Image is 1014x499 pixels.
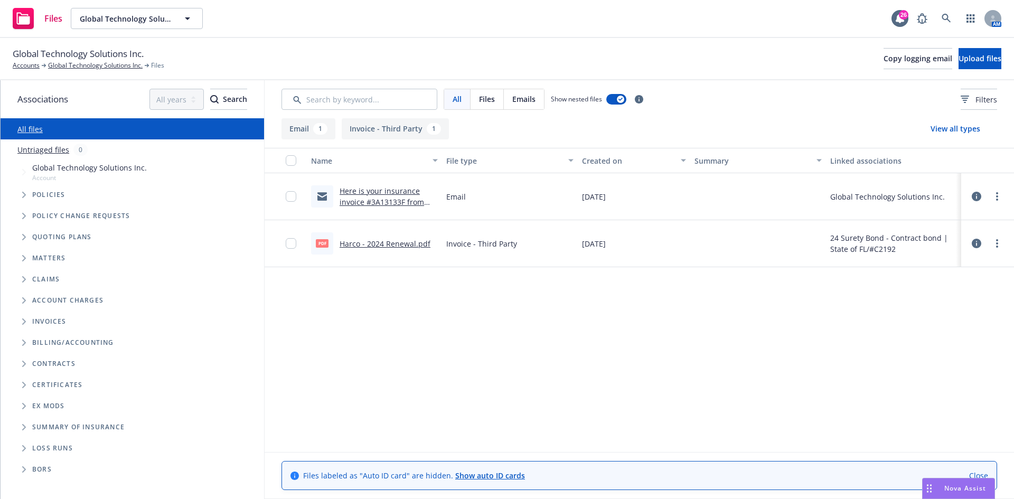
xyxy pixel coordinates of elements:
span: pdf [316,239,328,247]
button: Copy logging email [884,48,952,69]
div: Drag to move [923,478,936,498]
span: [DATE] [582,191,606,202]
a: All files [17,124,43,134]
button: File type [442,148,577,173]
span: Files [44,14,62,23]
a: Here is your insurance invoice #3A13133F from Newfront [340,186,424,218]
div: Name [311,155,426,166]
input: Toggle Row Selected [286,238,296,249]
span: Filters [961,94,997,105]
button: Upload files [959,48,1001,69]
a: Report a Bug [912,8,933,29]
span: Files labeled as "Auto ID card" are hidden. [303,470,525,481]
div: Linked associations [830,155,957,166]
span: Global Technology Solutions Inc. [32,162,147,173]
span: Invoice - Third Party [446,238,517,249]
span: Certificates [32,382,82,388]
span: Files [479,93,495,105]
div: Tree Example [1,160,264,332]
span: Loss Runs [32,445,73,451]
span: Claims [32,276,60,283]
div: 0 [73,144,88,156]
span: Billing/Accounting [32,340,114,346]
button: SearchSearch [210,89,247,110]
div: 26 [899,10,908,20]
span: BORs [32,466,52,473]
input: Toggle Row Selected [286,191,296,202]
a: Files [8,4,67,33]
span: Emails [512,93,536,105]
span: Policy change requests [32,213,130,219]
span: Global Technology Solutions Inc. [80,13,171,24]
input: Search by keyword... [281,89,437,110]
button: Invoice - Third Party [342,118,449,139]
span: Contracts [32,361,76,367]
button: Email [281,118,335,139]
a: Close [969,470,988,481]
span: [DATE] [582,238,606,249]
div: 1 [427,123,441,135]
div: Global Technology Solutions Inc. [830,191,945,202]
button: Name [307,148,442,173]
a: Search [936,8,957,29]
a: more [991,190,1003,203]
div: Folder Tree Example [1,332,264,480]
span: Invoices [32,318,67,325]
a: Untriaged files [17,144,69,155]
div: Search [210,89,247,109]
button: View all types [914,118,997,139]
button: Global Technology Solutions Inc. [71,8,203,29]
span: Upload files [959,53,1001,63]
button: Created on [578,148,691,173]
span: Files [151,61,164,70]
button: Nova Assist [922,478,995,499]
div: Created on [582,155,675,166]
span: Associations [17,92,68,106]
span: Show nested files [551,95,602,103]
div: Summary [694,155,810,166]
span: Account [32,173,147,182]
button: Linked associations [826,148,961,173]
div: 1 [313,123,327,135]
span: Filters [975,94,997,105]
span: Policies [32,192,65,198]
span: Matters [32,255,65,261]
span: Ex Mods [32,403,64,409]
span: Nova Assist [944,484,986,493]
a: Global Technology Solutions Inc. [48,61,143,70]
a: Show auto ID cards [455,470,525,481]
svg: Search [210,95,219,103]
div: 24 Surety Bond - Contract bond | State of FL/#C2192 [830,232,957,255]
span: Account charges [32,297,104,304]
button: Summary [690,148,825,173]
a: Harco - 2024 Renewal.pdf [340,239,430,249]
a: more [991,237,1003,250]
button: Filters [961,89,997,110]
span: Email [446,191,466,202]
div: File type [446,155,561,166]
span: All [453,93,462,105]
span: Summary of insurance [32,424,125,430]
input: Select all [286,155,296,166]
a: Switch app [960,8,981,29]
span: Quoting plans [32,234,92,240]
a: Accounts [13,61,40,70]
span: Copy logging email [884,53,952,63]
span: Global Technology Solutions Inc. [13,47,144,61]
